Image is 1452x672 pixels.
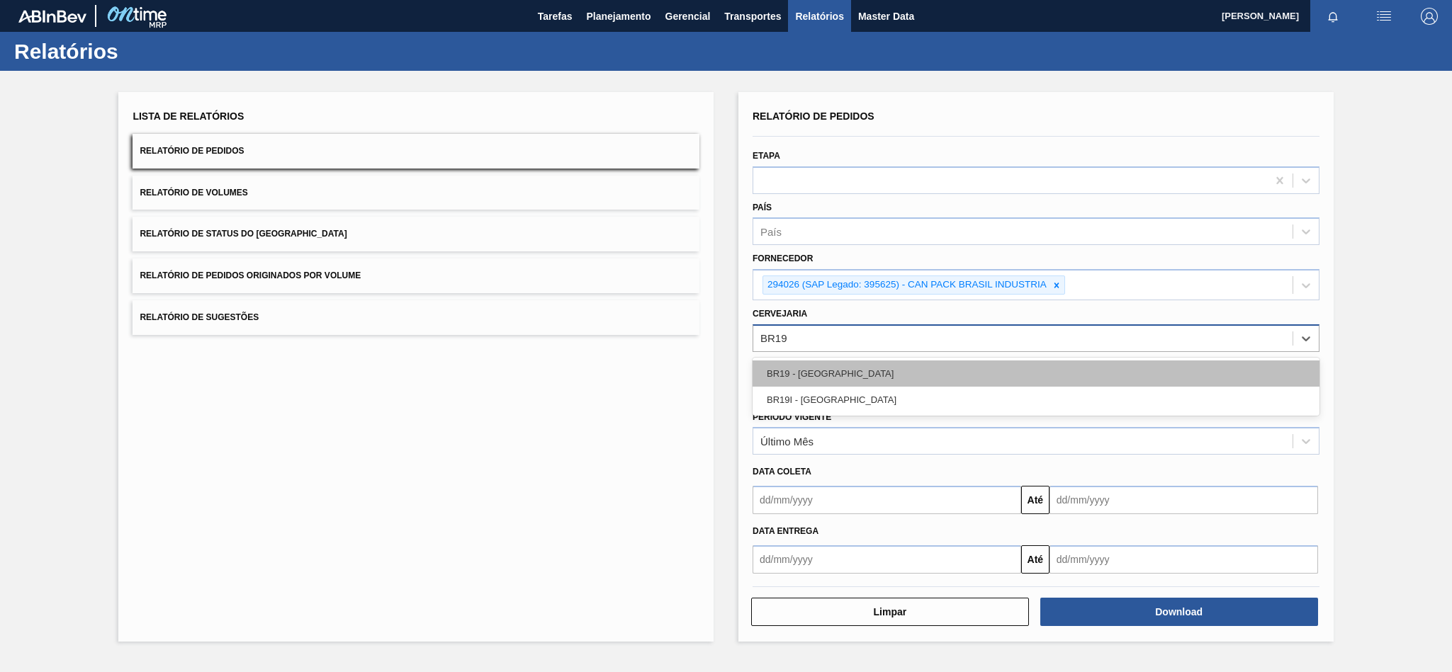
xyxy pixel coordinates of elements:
[18,10,86,23] img: TNhmsLtSVTkK8tSr43FrP2fwEKptu5GPRR3wAAAABJRU5ErkJggg==
[753,203,772,212] label: País
[133,300,699,335] button: Relatório de Sugestões
[140,229,347,239] span: Relatório de Status do [GEOGRAPHIC_DATA]
[753,486,1021,514] input: dd/mm/yyyy
[760,226,782,238] div: País
[133,258,699,293] button: Relatório de Pedidos Originados por Volume
[665,8,711,25] span: Gerencial
[140,146,244,156] span: Relatório de Pedidos
[795,8,843,25] span: Relatórios
[1049,486,1318,514] input: dd/mm/yyyy
[753,545,1021,574] input: dd/mm/yyyy
[763,276,1049,294] div: 294026 (SAP Legado: 395625) - CAN PACK BRASIL INDUSTRIA
[753,309,807,319] label: Cervejaria
[753,151,780,161] label: Etapa
[753,412,831,422] label: Período Vigente
[1421,8,1438,25] img: Logout
[586,8,651,25] span: Planejamento
[753,467,811,477] span: Data coleta
[140,188,247,198] span: Relatório de Volumes
[751,598,1029,626] button: Limpar
[133,134,699,169] button: Relatório de Pedidos
[140,312,259,322] span: Relatório de Sugestões
[760,435,814,448] div: Último Mês
[753,110,874,122] span: Relatório de Pedidos
[133,217,699,251] button: Relatório de Status do [GEOGRAPHIC_DATA]
[133,110,244,122] span: Lista de Relatórios
[133,176,699,210] button: Relatório de Volumes
[753,360,1319,387] div: BR19 - [GEOGRAPHIC_DATA]
[753,387,1319,413] div: BR19I - [GEOGRAPHIC_DATA]
[538,8,573,25] span: Tarefas
[1021,545,1049,574] button: Até
[1021,486,1049,514] button: Até
[753,526,818,536] span: Data Entrega
[140,270,361,280] span: Relatório de Pedidos Originados por Volume
[753,254,813,263] label: Fornecedor
[1375,8,1392,25] img: userActions
[1049,545,1318,574] input: dd/mm/yyyy
[14,43,266,59] h1: Relatórios
[858,8,914,25] span: Master Data
[1310,6,1356,26] button: Notificações
[724,8,781,25] span: Transportes
[1040,598,1318,626] button: Download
